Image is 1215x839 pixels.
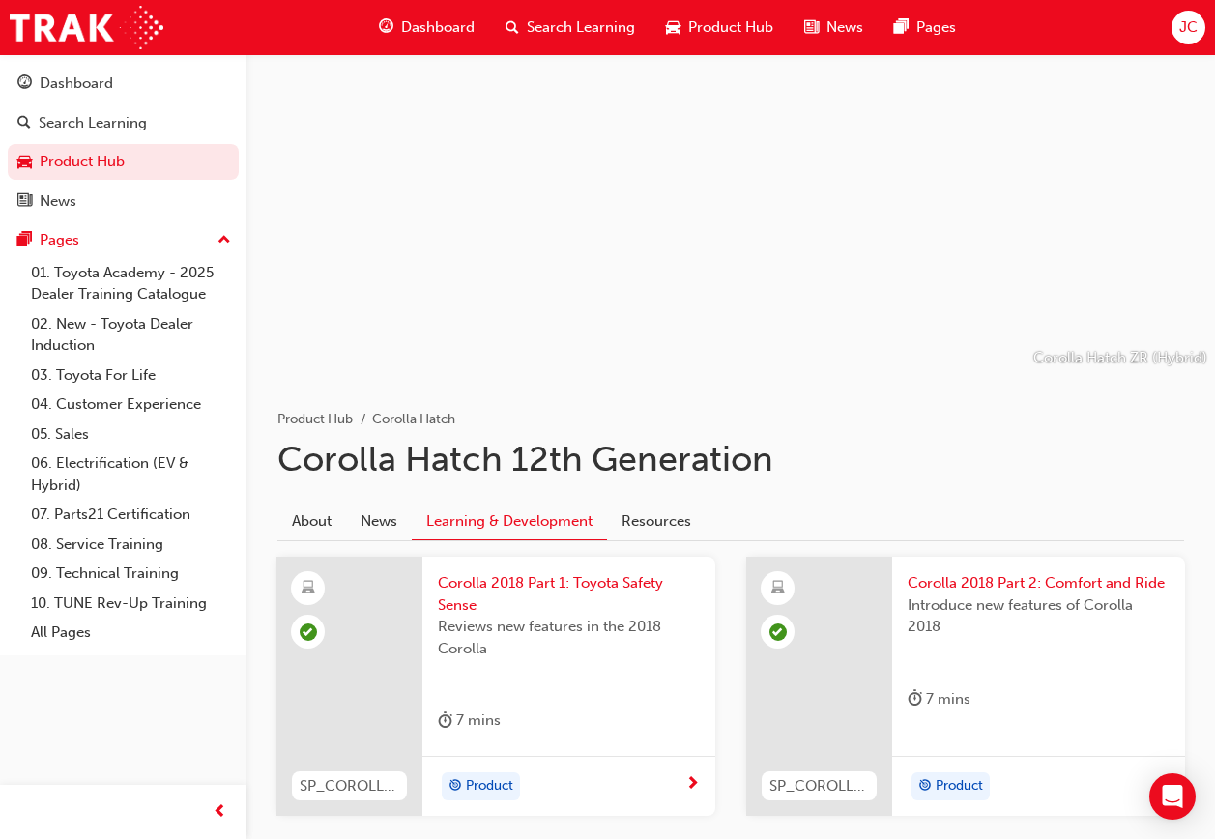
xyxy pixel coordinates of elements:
img: Trak [10,6,163,49]
span: pages-icon [894,15,909,40]
a: 01. Toyota Academy - 2025 Dealer Training Catalogue [23,258,239,309]
a: guage-iconDashboard [363,8,490,47]
span: News [826,16,863,39]
span: learningResourceType_ELEARNING-icon [302,576,315,601]
a: car-iconProduct Hub [651,8,789,47]
span: learningResourceType_ELEARNING-icon [771,576,785,601]
span: car-icon [666,15,680,40]
a: news-iconNews [789,8,879,47]
span: search-icon [506,15,519,40]
a: 05. Sales [23,419,239,449]
span: target-icon [918,774,932,799]
a: 06. Electrification (EV & Hybrid) [23,448,239,500]
a: 08. Service Training [23,530,239,560]
div: 7 mins [438,709,501,733]
button: DashboardSearch LearningProduct HubNews [8,62,239,222]
div: Open Intercom Messenger [1149,773,1196,820]
span: Corolla 2018 Part 2: Comfort and Ride [908,572,1170,594]
a: 04. Customer Experience [23,390,239,419]
span: SP_COROLLA_NM0818_VID_001 [300,775,399,797]
button: Pages [8,222,239,258]
a: Search Learning [8,105,239,141]
a: search-iconSearch Learning [490,8,651,47]
span: car-icon [17,154,32,171]
span: up-icon [217,228,231,253]
div: Pages [40,229,79,251]
span: Dashboard [401,16,475,39]
span: search-icon [17,115,31,132]
p: Corolla Hatch ZR (Hybrid) [1033,347,1207,369]
span: Product [466,775,513,797]
span: Search Learning [527,16,635,39]
span: guage-icon [379,15,393,40]
span: Product [936,775,983,797]
a: Product Hub [277,411,353,427]
span: Reviews new features in the 2018 Corolla [438,616,700,659]
span: Product Hub [688,16,773,39]
a: Learning & Development [412,504,607,541]
a: Dashboard [8,66,239,101]
button: JC [1172,11,1205,44]
div: Search Learning [39,112,147,134]
a: 10. TUNE Rev-Up Training [23,589,239,619]
a: SP_COROLLA_NM0818_VID_002Corolla 2018 Part 2: Comfort and RideIntroduce new features of Corolla 2... [746,557,1185,816]
a: 07. Parts21 Certification [23,500,239,530]
span: pages-icon [17,232,32,249]
span: JC [1179,16,1198,39]
span: prev-icon [213,800,227,825]
a: 02. New - Toyota Dealer Induction [23,309,239,361]
span: Corolla 2018 Part 1: Toyota Safety Sense [438,572,700,616]
a: Resources [607,504,706,540]
span: duration-icon [438,709,452,733]
a: About [277,504,346,540]
span: guage-icon [17,75,32,93]
a: News [346,504,412,540]
div: Dashboard [40,72,113,95]
span: news-icon [804,15,819,40]
div: 7 mins [908,687,970,711]
h1: Corolla Hatch 12th Generation [277,438,1184,480]
span: next-icon [685,776,700,794]
span: news-icon [17,193,32,211]
span: Introduce new features of Corolla 2018 [908,594,1170,638]
a: 09. Technical Training [23,559,239,589]
span: SP_COROLLA_NM0818_VID_002 [769,775,869,797]
a: 03. Toyota For Life [23,361,239,391]
span: learningRecordVerb_COMPLETE-icon [300,623,317,641]
a: Product Hub [8,144,239,180]
a: News [8,184,239,219]
span: learningRecordVerb_COMPLETE-icon [769,623,787,641]
a: All Pages [23,618,239,648]
span: Pages [916,16,956,39]
span: target-icon [448,774,462,799]
span: duration-icon [908,687,922,711]
a: SP_COROLLA_NM0818_VID_001Corolla 2018 Part 1: Toyota Safety SenseReviews new features in the 2018... [276,557,715,816]
li: Corolla Hatch [372,409,455,431]
a: pages-iconPages [879,8,971,47]
div: News [40,190,76,213]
